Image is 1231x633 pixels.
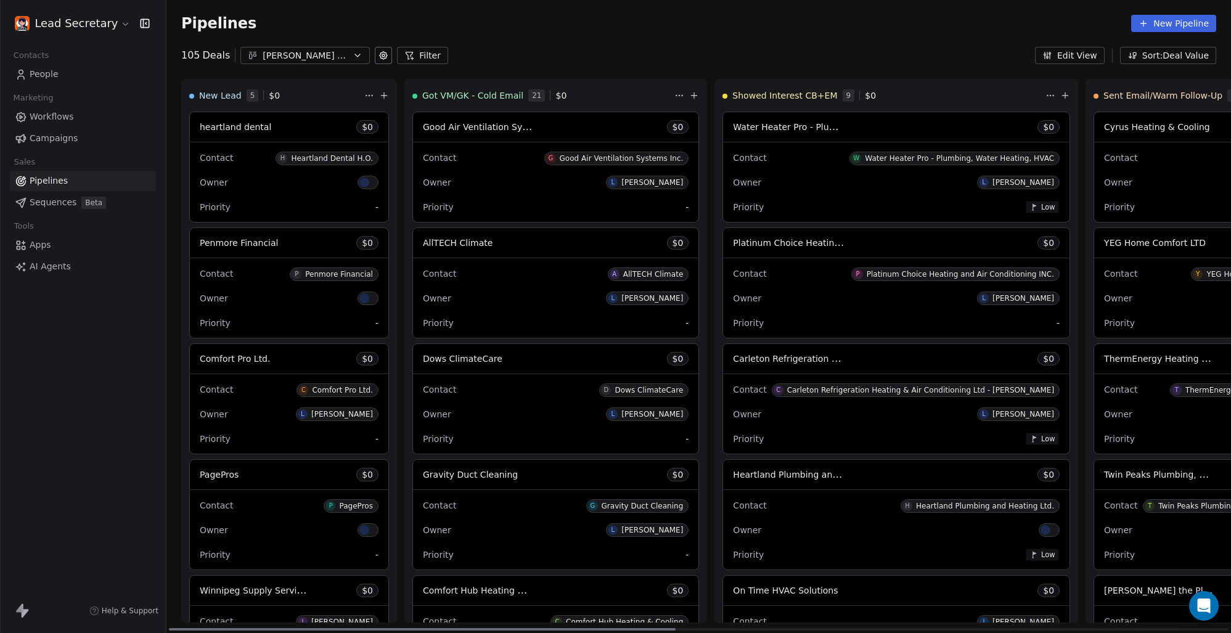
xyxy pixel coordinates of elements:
[200,238,278,248] span: Penmore Financial
[865,154,1054,163] div: Water Heater Pro - Plumbing, Water Heating, HVAC
[81,197,106,209] span: Beta
[1104,385,1137,394] span: Contact
[733,385,766,394] span: Contact
[722,459,1070,570] div: Heartland Plumbing and Heating Ltd.$0ContactHHeartland Plumbing and Heating Ltd.OwnerPriorityLow
[362,121,373,133] span: $ 0
[423,500,456,510] span: Contact
[992,294,1054,303] div: [PERSON_NAME]
[733,500,766,510] span: Contact
[30,132,78,145] span: Campaigns
[1175,385,1179,395] div: T
[375,317,378,329] span: -
[1043,468,1054,481] span: $ 0
[621,178,683,187] div: [PERSON_NAME]
[247,89,259,102] span: 5
[733,269,766,279] span: Contact
[329,501,332,511] div: P
[1196,269,1200,279] div: Y
[181,15,256,32] span: Pipelines
[1104,318,1135,328] span: Priority
[555,89,566,102] span: $ 0
[1041,550,1055,559] span: Low
[853,153,859,163] div: W
[423,385,456,394] span: Contact
[200,178,228,187] span: Owner
[865,89,876,102] span: $ 0
[1104,122,1210,132] span: Cyrus Heating & Cooling
[200,269,233,279] span: Contact
[375,433,378,445] span: -
[301,409,305,419] div: L
[673,353,684,365] span: $ 0
[1104,269,1137,279] span: Contact
[263,49,348,62] div: [PERSON_NAME] Leads 07-03
[1103,89,1222,102] span: Sent Email/Warm Follow-Up
[375,201,378,213] span: -
[10,128,156,149] a: Campaigns
[560,154,684,163] div: Good Air Ventilation Systems Inc.
[1041,434,1055,443] span: Low
[362,353,373,365] span: $ 0
[423,550,454,560] span: Priority
[362,584,373,597] span: $ 0
[992,410,1054,419] div: [PERSON_NAME]
[992,178,1054,187] div: [PERSON_NAME]
[1104,616,1137,626] span: Contact
[200,202,231,212] span: Priority
[30,110,74,123] span: Workflows
[787,386,1054,394] div: Carleton Refrigeration Heating & Air Conditioning Ltd - [PERSON_NAME]
[412,343,699,454] div: Dows ClimateCare$0ContactDDows ClimateCareOwnerL[PERSON_NAME]Priority-
[733,121,952,133] span: Water Heater Pro - Plumbing, Water Heating, HVAC
[1104,434,1135,444] span: Priority
[1104,153,1137,163] span: Contact
[856,269,860,279] div: P
[733,318,764,328] span: Priority
[10,64,156,84] a: People
[301,617,303,627] div: J
[10,192,156,213] a: SequencesBeta
[189,80,362,112] div: New Lead5$0
[776,385,780,395] div: C
[10,235,156,255] a: Apps
[423,178,451,187] span: Owner
[311,618,373,626] div: [PERSON_NAME]
[89,606,158,616] a: Help & Support
[35,15,118,31] span: Lead Secretary
[733,293,761,303] span: Owner
[423,202,454,212] span: Priority
[733,409,761,419] span: Owner
[843,89,855,102] span: 9
[1131,15,1216,32] button: New Pipeline
[200,409,228,419] span: Owner
[621,294,683,303] div: [PERSON_NAME]
[673,237,684,249] span: $ 0
[8,89,59,107] span: Marketing
[423,121,566,133] span: Good Air Ventilation Systems Inc.
[189,343,389,454] div: Comfort Pro Ltd.$0ContactCComfort Pro Ltd.OwnerL[PERSON_NAME]Priority-
[733,550,764,560] span: Priority
[611,525,615,535] div: L
[423,584,559,596] span: Comfort Hub Heating & Cooling
[1104,202,1135,212] span: Priority
[312,386,373,394] div: Comfort Pro Ltd.
[733,178,761,187] span: Owner
[1043,121,1054,133] span: $ 0
[9,153,41,171] span: Sales
[733,202,764,212] span: Priority
[982,178,986,187] div: L
[555,617,560,627] div: C
[423,616,456,626] span: Contact
[722,112,1070,223] div: Water Heater Pro - Plumbing, Water Heating, HVAC$0ContactWWater Heater Pro - Plumbing, Water Heat...
[916,502,1054,510] div: Heartland Plumbing and Heating Ltd.
[200,318,231,328] span: Priority
[375,549,378,561] span: -
[733,616,766,626] span: Contact
[30,260,71,273] span: AI Agents
[189,459,389,570] div: PagePros$0ContactPPageProsOwnerPriority-
[867,270,1054,279] div: Platinum Choice Heating and Air Conditioning INC.
[1104,293,1132,303] span: Owner
[200,385,233,394] span: Contact
[8,46,54,65] span: Contacts
[1148,501,1151,511] div: T
[30,174,68,187] span: Pipelines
